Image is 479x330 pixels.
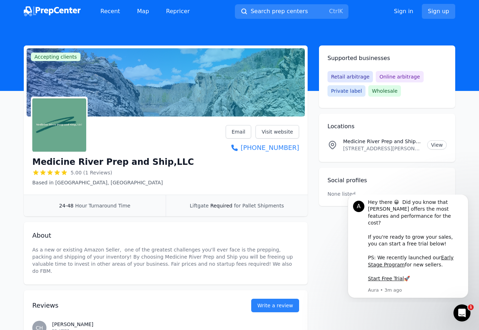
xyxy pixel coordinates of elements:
[14,63,128,75] p: How can we help?
[15,121,57,129] span: Search for help
[250,7,308,16] span: Search prep centers
[422,4,455,19] a: Sign up
[16,6,27,17] div: Profile image for Aura
[31,81,67,87] a: Start Free Trial
[394,7,413,16] a: Sign in
[10,118,132,132] button: Search for help
[24,6,81,16] img: PrepCenter
[234,203,284,209] span: for Pallet Shipments
[16,239,32,244] span: Home
[15,164,119,171] div: Enabling repricing
[376,71,423,82] span: Online arbitrage
[10,161,132,174] div: Enabling repricing
[327,176,447,185] h2: Social profiles
[97,11,111,26] img: Profile image for Casey
[337,195,479,302] iframe: Intercom notifications message
[7,84,135,111] div: Ask a questionAI Agent and team can help
[71,169,112,176] span: 5.00 (1 Reviews)
[31,4,126,91] div: Message content
[327,85,365,97] span: Private label
[368,85,401,97] span: Wholesale
[226,125,252,139] a: Email
[31,92,126,99] p: Message from Aura, sent 3m ago
[210,203,232,209] span: Required
[31,53,81,61] span: Accepting clients
[255,125,299,139] a: Visit website
[327,54,447,63] h2: Supported businesses
[15,177,119,184] div: What is Hyperdrive?
[427,140,447,150] a: View
[468,304,474,310] span: 1
[251,299,299,312] a: Write a review
[32,246,299,275] p: As a new or existing Amazon Seller, one of the greatest challenges you'll ever face is the preppi...
[10,148,132,161] div: What Are Workflows?
[14,50,128,63] p: Hi, there. 👋
[327,71,373,82] span: Retail arbitrage
[343,145,422,152] p: [STREET_ADDRESS][PERSON_NAME]
[95,4,126,18] a: Recent
[329,8,339,15] kbd: Ctrl
[75,203,131,209] span: Hour Turnaround Time
[339,8,343,15] kbd: K
[10,174,132,187] div: What is Hyperdrive?
[453,304,470,321] iframe: Intercom live chat
[131,4,155,18] a: Map
[112,239,124,244] span: Help
[32,301,229,310] h2: Reviews
[31,4,126,88] div: Hey there 😀 Did you know that [PERSON_NAME] offers the most features and performance for the cost...
[95,222,142,250] button: Help
[343,138,422,145] p: Medicine River Prep and Ship,LLC Location
[14,13,68,25] img: logo
[47,222,94,250] button: Messages
[327,190,357,198] p: None listed.
[67,81,73,87] b: 🚀
[59,239,83,244] span: Messages
[15,97,119,105] div: AI Agent and team can help
[190,203,209,209] span: Liftgate
[327,122,447,131] h2: Locations
[15,137,119,145] div: Our Core Three Strategies
[160,4,196,18] a: Repricer
[83,11,97,26] img: Profile image for James
[15,90,119,97] div: Ask a question
[32,231,299,240] h2: About
[52,321,299,328] h3: [PERSON_NAME]
[15,151,119,158] div: What Are Workflows?
[32,156,194,168] h1: Medicine River Prep and Ship,LLC
[226,143,299,153] a: [PHONE_NUMBER]
[122,11,135,24] div: Close
[32,179,194,186] p: Based in [GEOGRAPHIC_DATA], [GEOGRAPHIC_DATA]
[235,4,348,19] button: Search prep centersCtrlK
[32,98,86,152] img: Medicine River Prep and Ship,LLC
[10,135,132,148] div: Our Core Three Strategies
[59,203,74,209] span: 24-48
